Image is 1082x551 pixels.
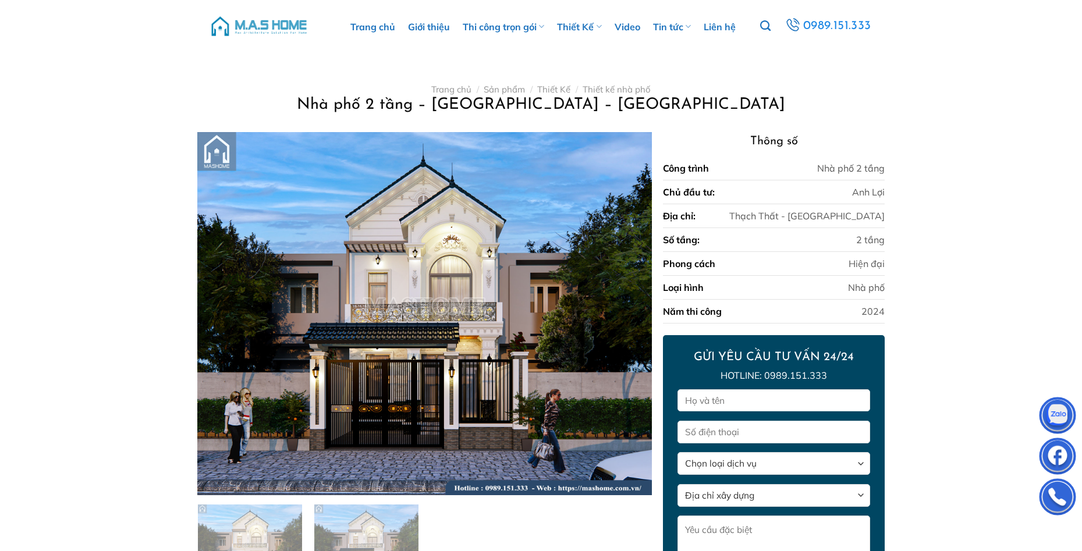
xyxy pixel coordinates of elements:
div: Phong cách [663,257,715,271]
div: Chủ đầu tư: [663,185,715,199]
a: Thiết kế nhà phố [583,84,651,95]
a: 0989.151.333 [782,15,874,37]
span: 0989.151.333 [802,16,872,36]
div: Nhà phố 2 tầng [817,161,885,175]
div: Năm thi công [663,304,722,318]
h3: Thông số [663,132,884,151]
div: 2 tầng [856,233,885,247]
div: Địa chỉ: [663,209,696,223]
div: Loại hình [663,280,704,294]
div: 2024 [861,304,885,318]
a: Thiết Kế [537,84,570,95]
div: Anh Lợi [852,185,885,199]
h1: Nhà phố 2 tầng – [GEOGRAPHIC_DATA] – [GEOGRAPHIC_DATA] [211,95,871,115]
div: Công trình [663,161,709,175]
span: / [576,84,578,95]
div: Hiện đại [849,257,885,271]
img: M.A.S HOME – Tổng Thầu Thiết Kế Và Xây Nhà Trọn Gói [210,9,308,44]
img: Nhà phố 2 tầng - Anh Lợi - Thạch Thất 1 [197,132,651,495]
div: Nhà phố [848,280,885,294]
span: / [477,84,479,95]
a: Sản phẩm [484,84,525,95]
p: Hotline: 0989.151.333 [677,368,870,383]
img: Facebook [1040,440,1075,475]
input: Họ và tên [677,389,870,412]
img: Zalo [1040,400,1075,435]
h2: GỬI YÊU CẦU TƯ VẤN 24/24 [677,350,870,365]
img: Phone [1040,481,1075,516]
span: / [530,84,533,95]
a: Trang chủ [431,84,471,95]
a: Tìm kiếm [760,14,771,38]
input: Số điện thoại [677,421,870,443]
div: Thạch Thất - [GEOGRAPHIC_DATA] [729,209,885,223]
div: Số tầng: [663,233,700,247]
